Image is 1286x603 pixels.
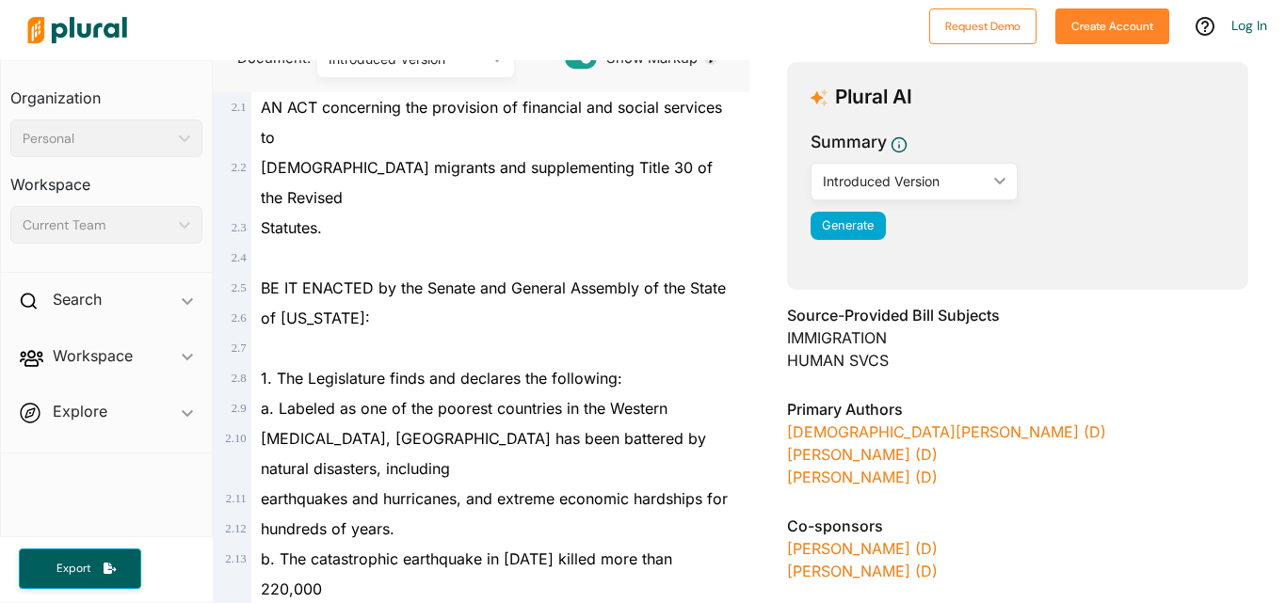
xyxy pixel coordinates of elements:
div: HUMAN SVCS [787,349,1248,372]
div: IMMIGRATION [787,326,1248,349]
span: 2 . 4 [232,251,247,264]
span: 1. The Legislature finds and declares the following: [261,369,622,388]
span: [MEDICAL_DATA], [GEOGRAPHIC_DATA] has been battered by natural disasters, including [261,429,706,478]
span: Generate [822,218,874,232]
span: 2 . 6 [232,311,247,325]
h3: Plural AI [835,86,912,109]
div: Current Team [23,215,171,235]
span: 2 . 13 [225,552,246,565]
div: Tooltip anchor [702,50,719,67]
span: 2 . 12 [225,522,246,535]
span: earthquakes and hurricanes, and extreme economic hardships for [261,489,728,508]
h3: Workspace [10,157,202,198]
span: [DEMOGRAPHIC_DATA] migrants and supplementing Title 30 of the Revised [261,158,713,207]
a: [DEMOGRAPHIC_DATA][PERSON_NAME] (D) [787,422,1106,441]
span: 2 . 8 [232,372,247,385]
button: Request Demo [929,8,1037,44]
span: 2 . 5 [232,281,247,294]
h3: Primary Authors [787,398,1248,421]
span: hundreds of years. [261,519,394,538]
h3: Organization [10,71,202,112]
span: 2 . 7 [232,341,247,355]
button: Generate [811,212,886,240]
button: Create Account [1055,8,1169,44]
a: [PERSON_NAME] (D) [787,562,938,580]
a: [PERSON_NAME] (D) [787,539,938,558]
a: Log In [1231,17,1267,34]
span: a. Labeled as one of the poorest countries in the Western [261,399,667,418]
div: Personal [23,129,171,149]
span: AN ACT concerning the provision of financial and social services to [261,98,722,147]
span: 2 . 9 [232,402,247,415]
a: Create Account [1055,15,1169,35]
h3: Co-sponsors [787,515,1248,537]
div: Introduced Version [823,171,987,191]
span: 2 . 10 [225,432,246,445]
a: [PERSON_NAME] (D) [787,468,938,486]
h3: Summary [811,130,887,154]
span: BE IT ENACTED by the Senate and General Assembly of the State [261,278,726,297]
span: 2 . 11 [226,492,247,505]
span: of [US_STATE]: [261,309,370,327]
span: b. The catastrophic earthquake in [DATE] killed more than 220,000 [261,549,672,598]
span: 2 . 2 [232,161,247,174]
h3: Source-Provided Bill Subjects [787,304,1248,326]
span: 2 . 3 [232,221,247,234]
span: Export [43,561,104,577]
a: Request Demo [929,15,1037,35]
button: Export [19,548,141,589]
a: [PERSON_NAME] (D) [787,445,938,464]
h2: Search [53,289,102,309]
span: Statutes. [261,218,322,237]
span: 2 . 1 [232,101,247,114]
